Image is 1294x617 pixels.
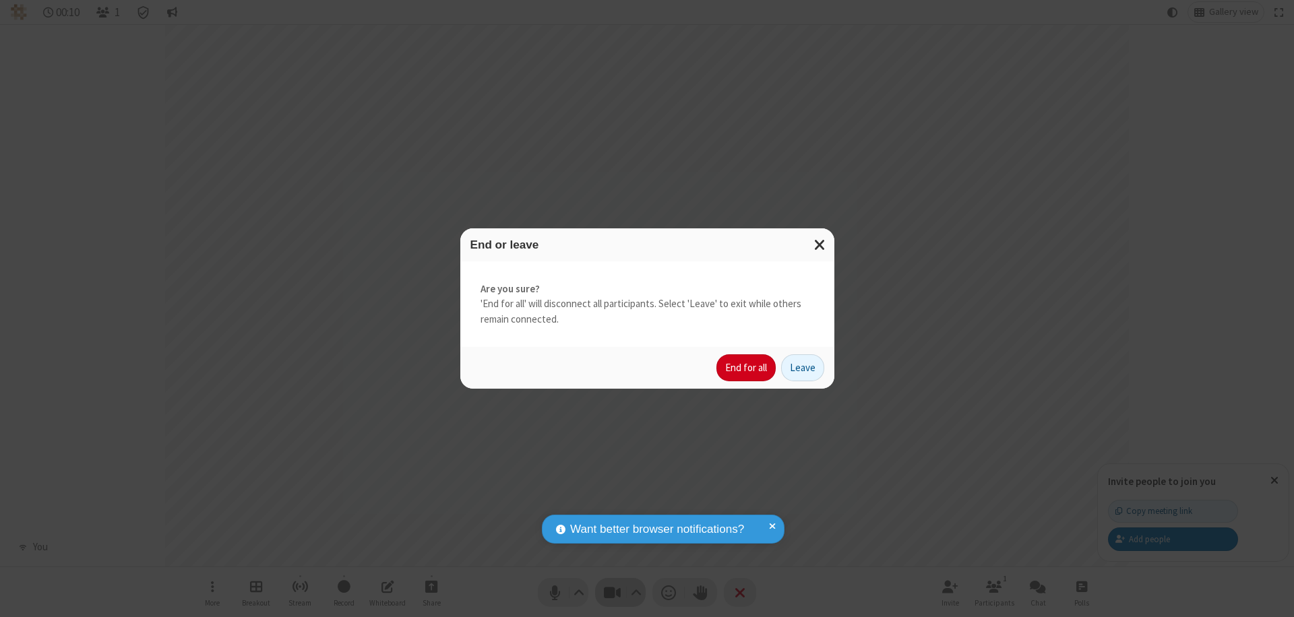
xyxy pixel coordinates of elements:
button: End for all [716,354,776,381]
h3: End or leave [470,238,824,251]
div: 'End for all' will disconnect all participants. Select 'Leave' to exit while others remain connec... [460,261,834,348]
button: Leave [781,354,824,381]
strong: Are you sure? [481,282,814,297]
button: Close modal [806,228,834,261]
span: Want better browser notifications? [570,521,744,538]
